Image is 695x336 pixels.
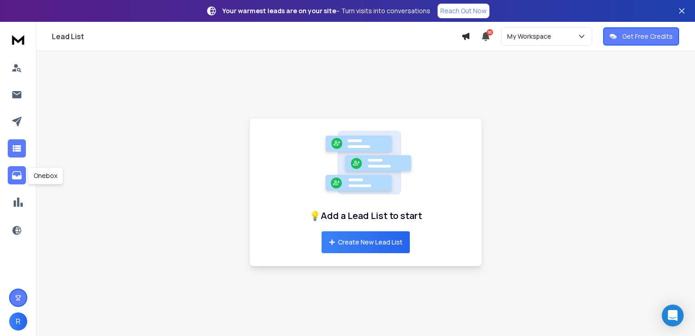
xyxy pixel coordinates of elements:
p: Reach Out Now [440,6,487,15]
button: Create New Lead List [322,231,410,253]
h1: 💡Add a Lead List to start [309,209,422,222]
h1: Lead List [52,31,461,42]
img: logo [9,31,27,48]
strong: Your warmest leads are on your site [222,6,336,15]
div: Onebox [28,167,63,184]
a: Reach Out Now [438,4,489,18]
button: Get Free Credits [603,27,679,46]
div: Open Intercom Messenger [662,305,684,326]
p: – Turn visits into conversations [222,6,430,15]
span: 50 [487,29,493,36]
button: R [9,312,27,331]
p: Get Free Credits [622,32,673,41]
p: My Workspace [507,32,555,41]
